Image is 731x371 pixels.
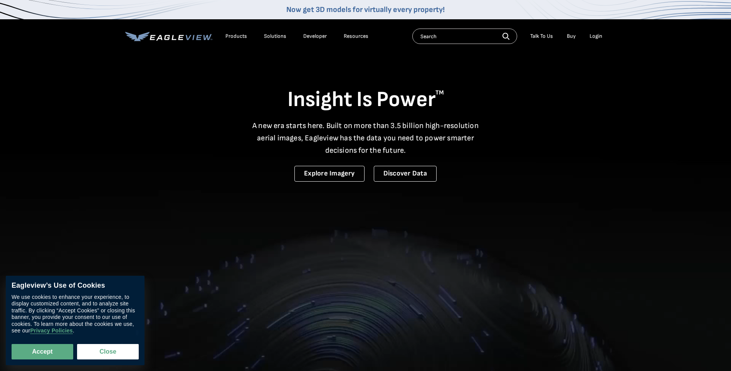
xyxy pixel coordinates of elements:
[567,33,576,40] a: Buy
[30,328,72,334] a: Privacy Policies
[125,86,606,113] h1: Insight Is Power
[412,29,517,44] input: Search
[225,33,247,40] div: Products
[344,33,368,40] div: Resources
[12,344,73,359] button: Accept
[303,33,327,40] a: Developer
[264,33,286,40] div: Solutions
[294,166,365,182] a: Explore Imagery
[286,5,445,14] a: Now get 3D models for virtually every property!
[248,120,484,157] p: A new era starts here. Built on more than 3.5 billion high-resolution aerial images, Eagleview ha...
[77,344,139,359] button: Close
[374,166,437,182] a: Discover Data
[12,294,139,334] div: We use cookies to enhance your experience, to display customized content, and to analyze site tra...
[435,89,444,96] sup: TM
[530,33,553,40] div: Talk To Us
[12,282,139,290] div: Eagleview’s Use of Cookies
[590,33,602,40] div: Login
